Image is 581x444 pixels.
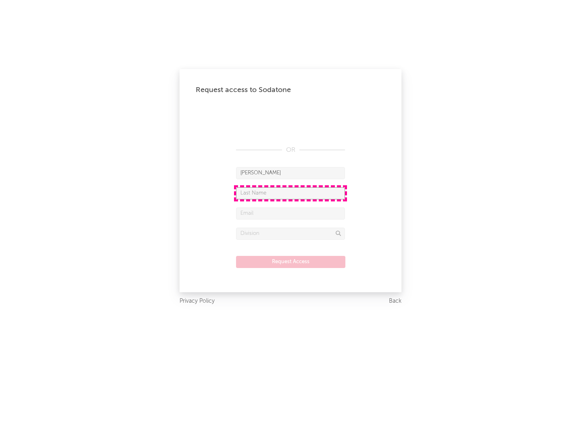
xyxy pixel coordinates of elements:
div: OR [236,145,345,155]
a: Back [389,296,401,306]
button: Request Access [236,256,345,268]
a: Privacy Policy [180,296,215,306]
div: Request access to Sodatone [196,85,385,95]
input: Division [236,228,345,240]
input: First Name [236,167,345,179]
input: Last Name [236,187,345,199]
input: Email [236,207,345,220]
